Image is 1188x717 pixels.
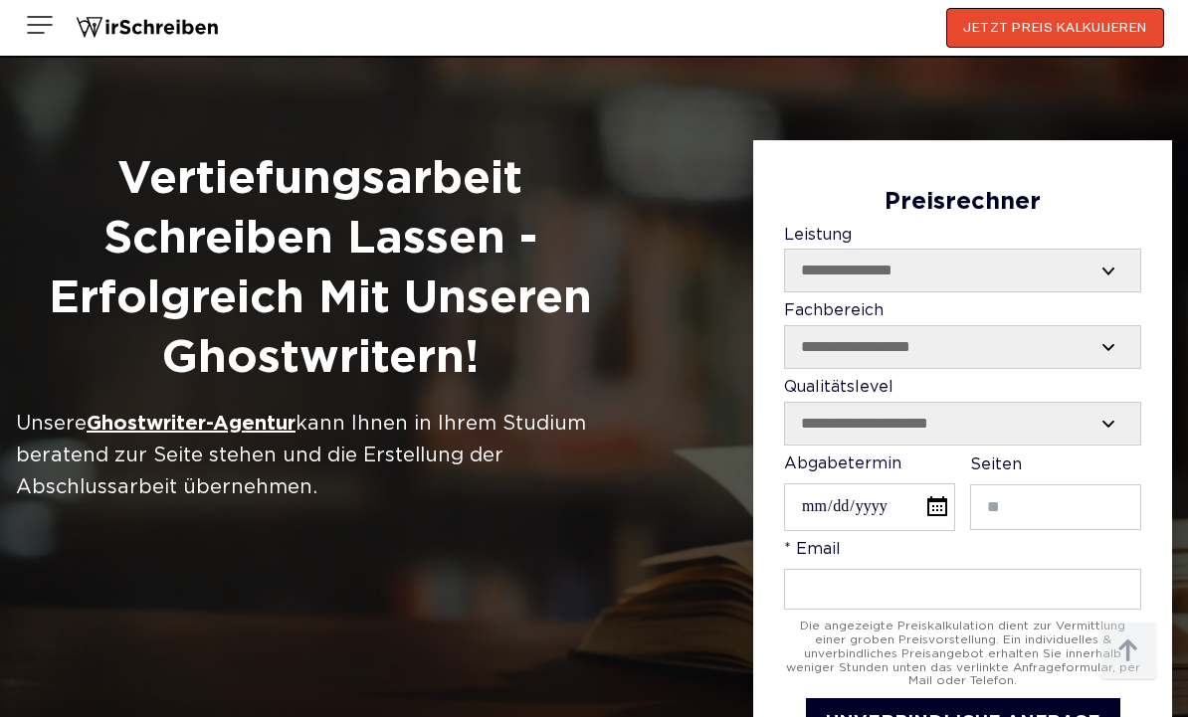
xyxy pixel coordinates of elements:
[76,8,219,48] img: logo wirschreiben
[784,483,955,530] input: Abgabetermin
[784,189,1141,217] div: Preisrechner
[946,8,1164,48] button: JETZT PREIS KALKULIEREN
[784,620,1141,688] div: Die angezeigte Preiskalkulation dient zur Vermittlung einer groben Preisvorstellung. Ein individu...
[785,326,1140,368] select: Fachbereich
[16,408,624,503] div: Unsere kann Ihnen in Ihrem Studium beratend zur Seite stehen und die Erstellung der Abschlussarbe...
[784,455,955,531] label: Abgabetermin
[784,302,1141,369] label: Fachbereich
[784,541,1141,610] label: * Email
[784,569,1141,610] input: * Email
[970,457,1022,472] span: Seiten
[785,403,1140,445] select: Qualitätslevel
[16,150,624,388] h1: Vertiefungsarbeit Schreiben Lassen - Erfolgreich mit Unseren Ghostwritern!
[24,9,56,41] img: Menu open
[785,250,1140,291] select: Leistung
[87,408,296,440] a: Ghostwriter-Agentur
[1098,622,1158,681] img: button top
[784,379,1141,446] label: Qualitätslevel
[784,227,1141,293] label: Leistung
